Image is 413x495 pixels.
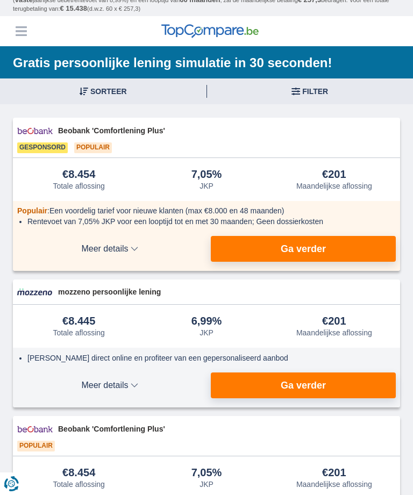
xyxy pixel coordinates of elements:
span: Ga verder [281,381,326,390]
button: Menu [13,23,29,39]
img: product.pl.alt Mozzeno [17,288,53,296]
span: Filter [302,88,328,95]
span: Meer details [17,381,202,390]
div: Totale aflossing [53,182,105,190]
div: JKP [200,328,213,337]
img: product.pl.alt Beobank [17,420,53,438]
div: €8.454 [62,169,95,181]
img: TopCompare [161,24,259,38]
button: Ga verder [211,372,396,398]
div: €201 [322,315,346,327]
span: Populair [74,142,112,153]
div: €201 [322,467,346,479]
div: Totale aflossing [53,328,105,337]
button: Ga verder [211,236,396,262]
div: €201 [322,169,346,181]
div: Maandelijkse aflossing [296,328,372,337]
span: Populair [17,206,47,215]
li: Rentevoet van 7,05% JKP voor een looptijd tot en met 30 maanden; Geen dossierkosten [27,216,392,227]
div: Totale aflossing [53,480,105,489]
span: Beobank 'Comfortlening Plus' [58,125,396,136]
div: €8.445 [62,315,95,327]
span: € 15.438 [60,4,87,12]
h1: Gratis persoonlijke lening simulatie in 30 seconden! [13,54,400,71]
button: Meer details [17,372,202,398]
span: Populair [17,441,55,451]
span: Beobank 'Comfortlening Plus' [58,424,396,434]
span: Een voordelig tarief voor nieuwe klanten (max €8.000 en 48 maanden) [49,206,284,215]
span: mozzeno persoonlijke lening [58,286,396,297]
div: €8.454 [62,467,95,479]
span: Meer details [17,245,202,253]
div: JKP [200,182,213,190]
div: 7,05% [191,467,222,479]
div: : [17,205,396,216]
div: Maandelijkse aflossing [296,182,372,190]
span: Gesponsord [17,142,68,153]
div: JKP [200,480,213,489]
div: 7,05% [191,169,222,181]
div: Maandelijkse aflossing [296,480,372,489]
li: [PERSON_NAME] direct online en profiteer van een gepersonaliseerd aanbod [27,353,392,363]
img: product.pl.alt Beobank [17,122,53,140]
div: 6,99% [191,315,222,327]
span: Ga verder [281,244,326,254]
button: Meer details [17,236,202,262]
